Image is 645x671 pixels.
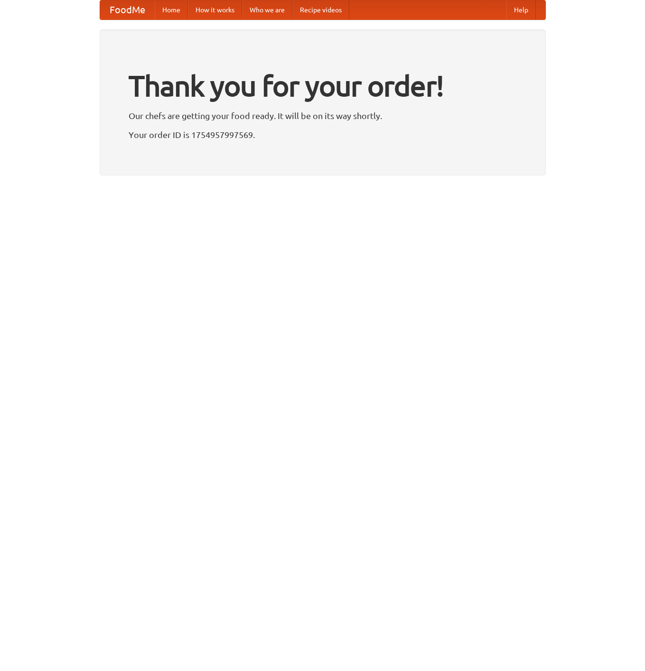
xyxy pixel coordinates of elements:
a: FoodMe [100,0,155,19]
a: How it works [188,0,242,19]
h1: Thank you for your order! [129,63,517,109]
p: Your order ID is 1754957997569. [129,128,517,142]
a: Recipe videos [292,0,349,19]
a: Who we are [242,0,292,19]
a: Help [506,0,536,19]
a: Home [155,0,188,19]
p: Our chefs are getting your food ready. It will be on its way shortly. [129,109,517,123]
